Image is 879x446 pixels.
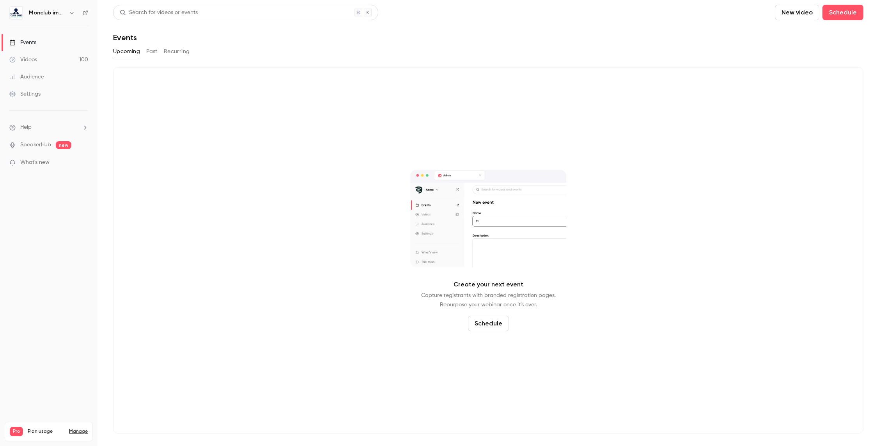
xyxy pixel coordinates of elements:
[56,141,71,149] span: new
[822,5,863,20] button: Schedule
[28,428,64,435] span: Plan usage
[9,123,88,131] li: help-dropdown-opener
[468,316,509,331] button: Schedule
[9,39,36,46] div: Events
[20,123,32,131] span: Help
[79,159,88,166] iframe: Noticeable Trigger
[146,45,158,58] button: Past
[29,9,66,17] h6: Monclub immo
[775,5,819,20] button: New video
[69,428,88,435] a: Manage
[9,73,44,81] div: Audience
[20,158,50,167] span: What's new
[164,45,190,58] button: Recurring
[20,141,51,149] a: SpeakerHub
[120,9,198,17] div: Search for videos or events
[10,7,22,19] img: Monclub immo
[454,280,523,289] p: Create your next event
[9,90,41,98] div: Settings
[9,56,37,64] div: Videos
[421,291,556,309] p: Capture registrants with branded registration pages. Repurpose your webinar once it's over.
[113,33,137,42] h1: Events
[113,45,140,58] button: Upcoming
[10,427,23,436] span: Pro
